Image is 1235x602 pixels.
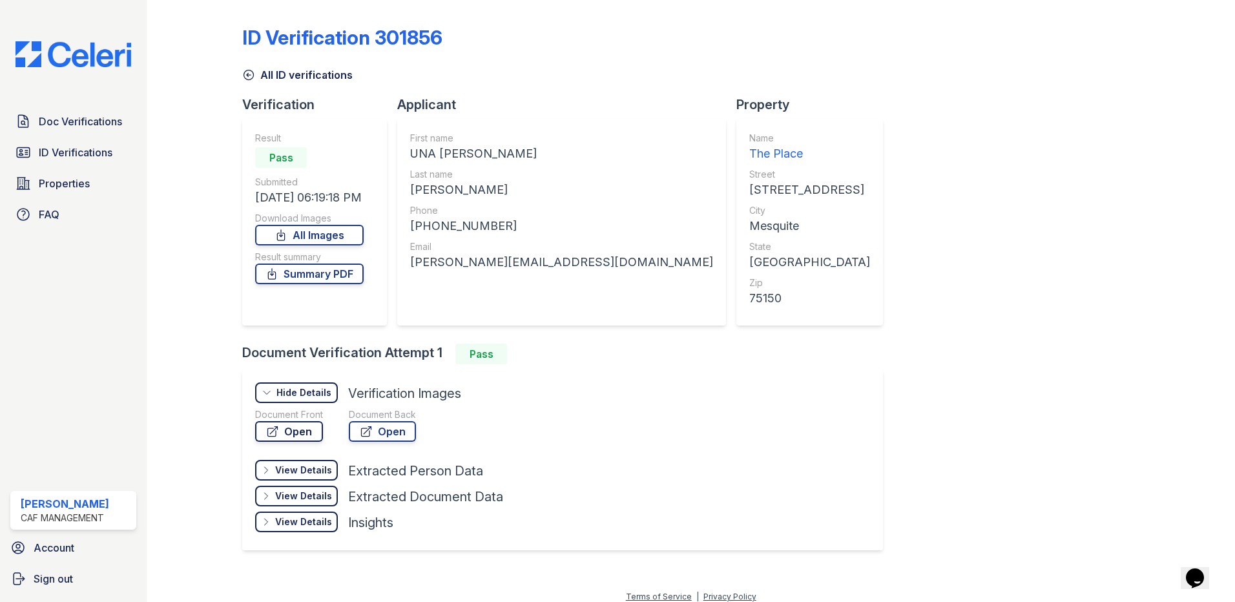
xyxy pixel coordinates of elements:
a: Open [255,421,323,442]
div: UNA [PERSON_NAME] [410,145,713,163]
div: View Details [275,464,332,477]
div: ID Verification 301856 [242,26,442,49]
div: | [696,592,699,601]
span: Doc Verifications [39,114,122,129]
div: Zip [749,276,870,289]
a: All Images [255,225,364,245]
a: Account [5,535,141,561]
a: All ID verifications [242,67,353,83]
div: State [749,240,870,253]
span: Account [34,540,74,555]
div: Phone [410,204,713,217]
span: ID Verifications [39,145,112,160]
img: CE_Logo_Blue-a8612792a0a2168367f1c8372b55b34899dd931a85d93a1a3d3e32e68fde9ad4.png [5,41,141,67]
div: Document Back [349,408,416,421]
div: [PERSON_NAME] [21,496,109,512]
div: Result [255,132,364,145]
span: Sign out [34,571,73,586]
div: [PHONE_NUMBER] [410,217,713,235]
div: Pass [255,147,307,168]
div: Submitted [255,176,364,189]
div: 75150 [749,289,870,307]
a: Properties [10,171,136,196]
div: Verification [242,96,397,114]
span: FAQ [39,207,59,222]
div: Email [410,240,713,253]
div: Document Verification Attempt 1 [242,344,893,364]
div: CAF Management [21,512,109,524]
a: ID Verifications [10,140,136,165]
div: Extracted Document Data [348,488,503,506]
div: City [749,204,870,217]
div: [STREET_ADDRESS] [749,181,870,199]
div: Verification Images [348,384,461,402]
iframe: chat widget [1181,550,1222,589]
div: [GEOGRAPHIC_DATA] [749,253,870,271]
div: The Place [749,145,870,163]
div: Insights [348,514,393,532]
a: FAQ [10,202,136,227]
div: Name [749,132,870,145]
a: Sign out [5,566,141,592]
a: Summary PDF [255,264,364,284]
div: [PERSON_NAME] [410,181,713,199]
div: Document Front [255,408,323,421]
div: View Details [275,515,332,528]
div: View Details [275,490,332,503]
div: Result summary [255,251,364,264]
div: [DATE] 06:19:18 PM [255,189,364,207]
div: Property [736,96,893,114]
a: Doc Verifications [10,109,136,134]
div: Download Images [255,212,364,225]
a: Open [349,421,416,442]
div: First name [410,132,713,145]
div: Pass [455,344,507,364]
div: Mesquite [749,217,870,235]
a: Privacy Policy [703,592,756,601]
div: Hide Details [276,386,331,399]
div: Extracted Person Data [348,462,483,480]
div: Applicant [397,96,736,114]
div: [PERSON_NAME][EMAIL_ADDRESS][DOMAIN_NAME] [410,253,713,271]
div: Last name [410,168,713,181]
div: Street [749,168,870,181]
span: Properties [39,176,90,191]
a: Name The Place [749,132,870,163]
a: Terms of Service [626,592,692,601]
